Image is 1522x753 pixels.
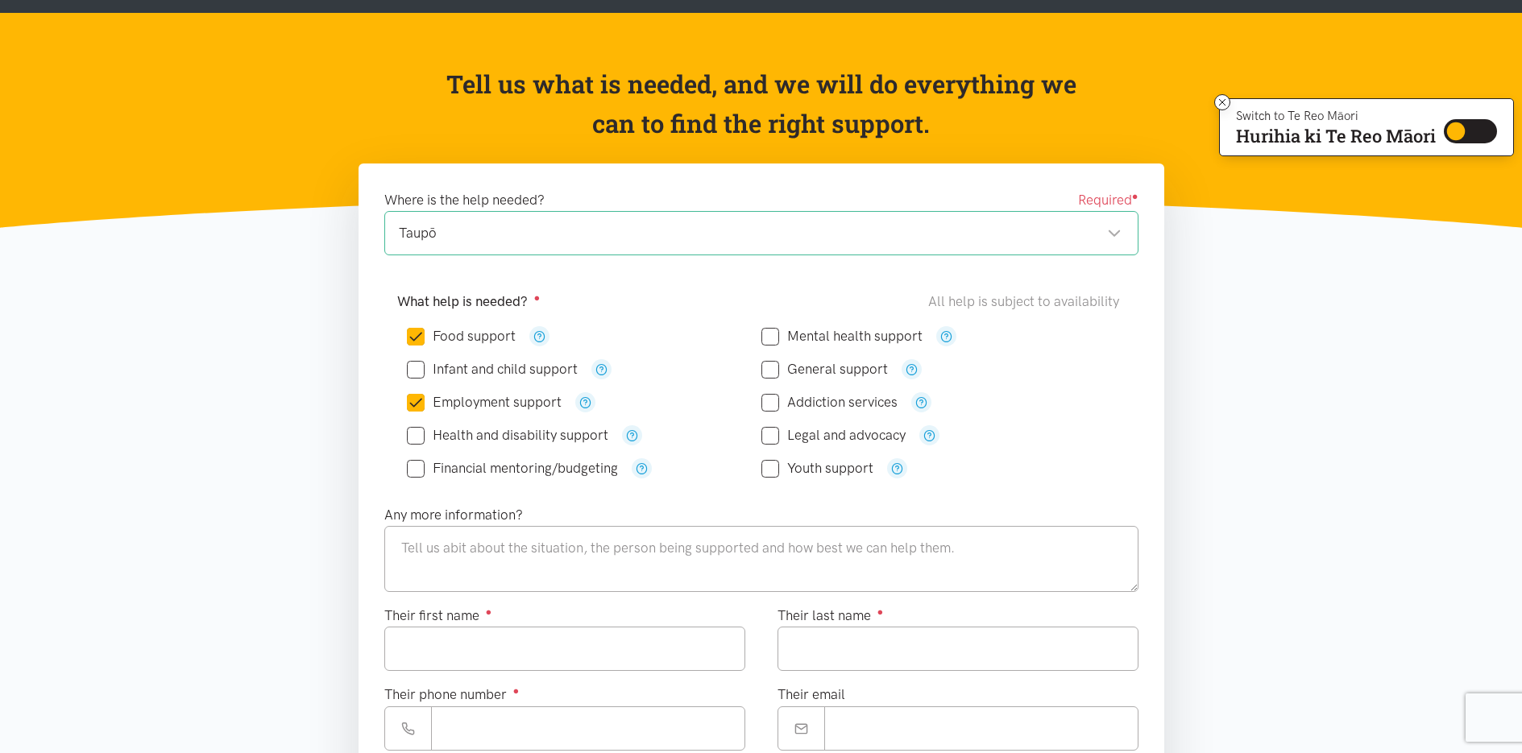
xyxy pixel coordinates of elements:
sup: ● [1132,190,1138,202]
label: Health and disability support [407,428,608,442]
label: Legal and advocacy [761,428,906,442]
label: Their first name [384,605,492,627]
span: Required [1078,189,1138,211]
p: Hurihia ki Te Reo Māori [1236,129,1436,143]
label: Financial mentoring/budgeting [407,461,618,475]
label: Food support [407,329,516,343]
label: What help is needed? [397,291,541,312]
sup: ● [513,685,520,697]
label: Where is the help needed? [384,189,545,211]
label: Their email [778,684,845,705]
label: Their last name [778,605,884,627]
div: Taupō [399,222,1122,244]
p: Tell us what is needed, and we will do everything we can to find the right support. [441,64,1081,144]
label: General support [761,362,888,376]
input: Phone number [431,706,745,751]
sup: ● [877,606,884,618]
sup: ● [534,292,541,304]
div: All help is subject to availability [928,291,1126,312]
label: Any more information? [384,504,523,526]
label: Mental health support [761,329,923,343]
label: Infant and child support [407,362,578,376]
sup: ● [486,606,492,618]
p: Switch to Te Reo Māori [1236,111,1436,121]
input: Email [824,706,1138,751]
label: Their phone number [384,684,520,705]
label: Addiction services [761,395,898,409]
label: Youth support [761,461,873,475]
label: Employment support [407,395,562,409]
